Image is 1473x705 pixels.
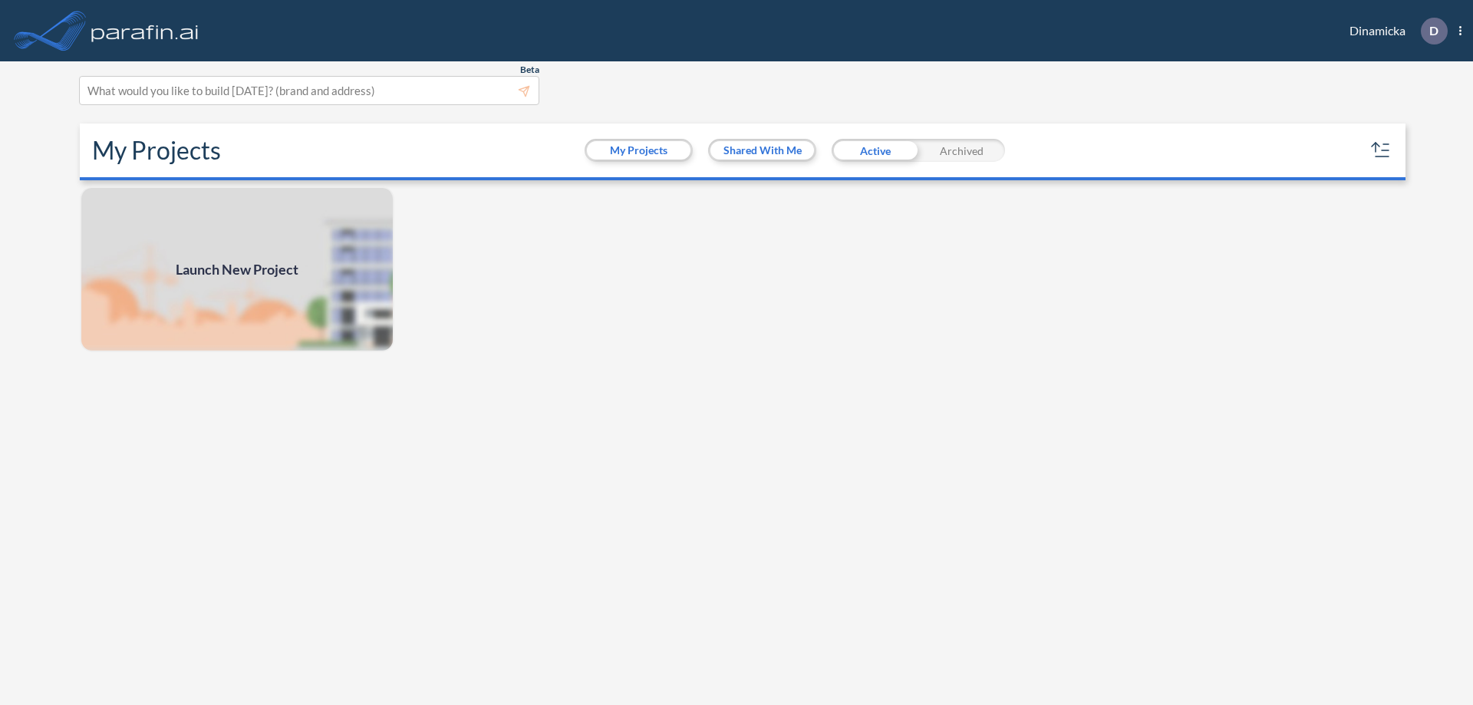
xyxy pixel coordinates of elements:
[587,141,690,160] button: My Projects
[80,186,394,352] img: add
[80,186,394,352] a: Launch New Project
[1326,18,1461,44] div: Dinamicka
[1369,138,1393,163] button: sort
[832,139,918,162] div: Active
[92,136,221,165] h2: My Projects
[918,139,1005,162] div: Archived
[88,15,202,46] img: logo
[520,64,539,76] span: Beta
[710,141,814,160] button: Shared With Me
[176,259,298,280] span: Launch New Project
[1429,24,1438,38] p: D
